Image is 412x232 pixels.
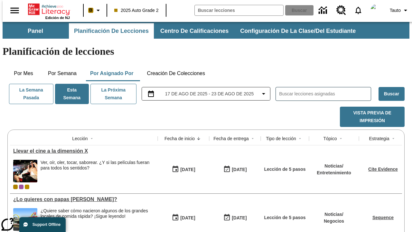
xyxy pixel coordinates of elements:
button: Por semana [43,66,82,81]
div: Fecha de entrega [213,135,249,142]
div: New 2025 class [25,185,29,189]
span: 17 de ago de 2025 - 23 de ago de 2025 [165,91,254,97]
a: Sequence [372,215,394,220]
div: Lección [72,135,88,142]
div: Clase actual [13,185,18,189]
button: Sort [88,135,96,142]
button: 08/18/25: Primer día en que estuvo disponible la lección [170,163,197,176]
div: Subbarra de navegación [3,23,361,39]
img: Uno de los primeros locales de McDonald's, con el icónico letrero rojo y los arcos amarillos. [13,208,37,231]
input: Buscar campo [195,5,283,15]
span: Tauto [390,7,401,14]
p: Noticias / [317,163,351,169]
a: Llevar el cine a la dimensión X, Lecciones [13,148,154,154]
span: 2025 Auto Grade 2 [114,7,159,14]
input: Buscar lecciones asignadas [279,89,371,99]
button: 07/03/26: Último día en que podrá accederse la lección [221,212,249,224]
button: La próxima semana [90,84,136,104]
button: Sort [337,135,345,142]
div: Tópico [323,135,337,142]
button: Seleccione el intervalo de fechas opción del menú [145,90,268,98]
button: 08/24/25: Último día en que podrá accederse la lección [221,163,249,176]
button: Vista previa de impresión [340,107,405,127]
p: Entretenimiento [317,169,351,176]
span: B [89,6,92,14]
div: Subbarra de navegación [3,22,409,39]
button: Buscar [379,87,405,101]
div: Tipo de lección [266,135,296,142]
button: Escoja un nuevo avatar [367,2,387,19]
a: Cite Evidence [368,167,398,172]
button: Centro de calificaciones [155,23,234,39]
div: ¿Quiere saber cómo nacieron algunos de los grandes locales de comida rápida? ¡Sigue leyendo! [41,208,154,219]
a: Portada [28,3,70,16]
button: Planificación de lecciones [69,23,154,39]
div: [DATE] [232,214,247,222]
img: avatar image [370,4,383,17]
button: Configuración de la clase/del estudiante [235,23,361,39]
button: Boost El color de la clase es anaranjado claro. Cambiar el color de la clase. [86,5,105,16]
span: Support Offline [33,222,61,227]
a: Notificaciones [350,2,367,19]
p: Lección de 5 pasos [264,214,305,221]
div: ¿Quiere saber cómo nacieron algunos de los grandes locales de comida rápida? ¡Sigue leyendo! [41,208,154,231]
a: Centro de información [315,2,332,19]
button: Sort [195,135,202,142]
div: OL 2025 Auto Grade 3 [19,185,23,189]
div: [DATE] [232,166,247,174]
img: El panel situado frente a los asientos rocía con agua nebulizada al feliz público en un cine equi... [13,160,37,182]
div: Ver, oír, oler, tocar, saborear. ¿Y si las películas fueran para todos los sentidos? [41,160,154,182]
button: Perfil/Configuración [387,5,412,16]
a: ¿Lo quieres con papas fritas?, Lecciones [13,197,154,202]
button: 07/26/25: Primer día en que estuvo disponible la lección [170,212,197,224]
button: Por asignado por [85,66,139,81]
h1: Planificación de lecciones [3,45,409,57]
div: Portada [28,2,70,20]
div: Fecha de inicio [164,135,195,142]
button: Panel [3,23,68,39]
div: [DATE] [180,214,195,222]
button: Sort [389,135,397,142]
div: Estrategia [369,135,389,142]
button: Esta semana [55,84,89,104]
button: La semana pasada [9,84,53,104]
p: Lección de 5 pasos [264,166,305,173]
button: Creación de colecciones [142,66,210,81]
div: ¿Lo quieres con papas fritas? [13,197,154,202]
div: [DATE] [180,166,195,174]
div: Ver, oír, oler, tocar, saborear. ¿Y si las películas fueran para todos los sentidos? [41,160,154,171]
svg: Collapse Date Range Filter [260,90,267,98]
p: Negocios [324,218,344,225]
a: Centro de recursos, Se abrirá en una pestaña nueva. [332,2,350,19]
button: Abrir el menú lateral [5,1,24,20]
div: Llevar el cine a la dimensión X [13,148,154,154]
button: Support Offline [19,217,66,232]
button: Por mes [7,66,40,81]
p: Noticias / [324,211,344,218]
button: Sort [296,135,304,142]
button: Sort [249,135,257,142]
span: Edición de NJ [45,16,70,20]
